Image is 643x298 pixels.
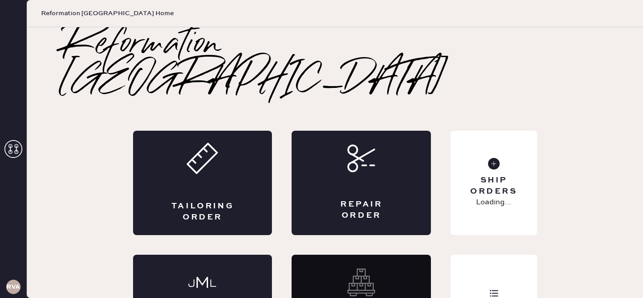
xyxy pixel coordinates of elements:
h2: Reformation [GEOGRAPHIC_DATA] [63,27,607,99]
p: Loading... [476,197,511,208]
span: Reformation [GEOGRAPHIC_DATA] Home [41,9,174,18]
h3: RVA [6,284,20,290]
div: Tailoring Order [169,201,237,223]
div: Repair Order [327,199,395,221]
div: Ship Orders [458,175,530,197]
